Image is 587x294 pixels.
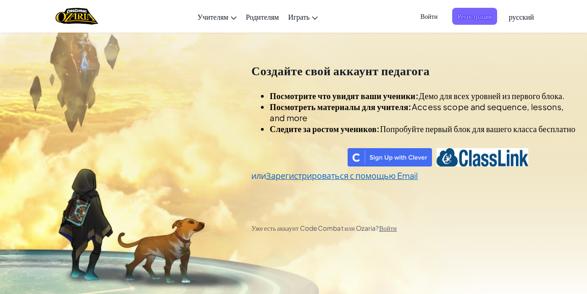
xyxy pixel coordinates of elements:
[283,4,322,29] a: Играть
[266,170,418,181] a: Зарегистрироваться с помощью Email
[270,101,564,123] span: Access scope and sequence, lessons, and more
[415,8,443,25] button: Войти
[348,148,432,166] img: clever_sso_button@2x.png
[270,90,419,101] span: Посмотрите что увидят ваши ученики:
[504,4,538,29] a: русский
[399,9,578,161] iframe: Диалоговое окно "Войти с аккаунтом Google"
[193,4,241,29] a: Учителям
[251,147,362,167] div: Войти с аккаунтом Google (откроется в новой вкладке)
[247,147,367,167] iframe: Кнопка "Войти с аккаунтом Google"
[379,224,397,232] a: Войти
[197,12,228,22] span: Учителям
[55,7,98,26] img: Home
[288,12,310,22] span: Играть
[251,62,580,79] h2: Создайте свой аккаунт педагога
[251,170,266,181] span: или
[55,7,98,26] a: Ozaria by CodeCombat logo
[251,148,343,166] a: Войти с аккаунтом Google (откроется в новой вкладке)
[270,123,380,134] span: Следите за ростом учеников:
[241,4,283,29] a: Родителям
[270,101,411,112] span: Посмотреть материалы для учителя:
[251,224,397,232] span: Уже есть аккаунт CodeCombat или Ozaria?
[380,123,576,134] span: Попробуйте первый блок для вашего класса бесплатно
[452,8,497,25] button: Регистрация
